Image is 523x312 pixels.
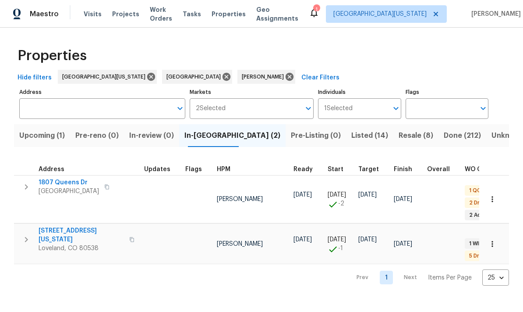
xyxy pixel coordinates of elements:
[150,5,172,23] span: Work Orders
[333,10,427,18] span: [GEOGRAPHIC_DATA][US_STATE]
[84,10,102,18] span: Visits
[428,273,472,282] p: Items Per Page
[358,166,379,172] span: Target
[293,166,313,172] span: Ready
[256,5,298,23] span: Geo Assignments
[358,192,377,198] span: [DATE]
[212,10,246,18] span: Properties
[427,166,458,172] div: Days past target finish date
[39,166,64,172] span: Address
[301,72,339,83] span: Clear Filters
[39,187,99,196] span: [GEOGRAPHIC_DATA]
[183,11,201,17] span: Tasks
[318,90,401,95] label: Individuals
[39,178,99,187] span: 1807 Queens Dr
[39,226,124,244] span: [STREET_ADDRESS][US_STATE]
[466,240,485,247] span: 1 WIP
[468,10,521,18] span: [PERSON_NAME]
[190,90,314,95] label: Markets
[129,129,174,142] span: In-review (0)
[394,241,412,247] span: [DATE]
[217,241,263,247] span: [PERSON_NAME]
[348,269,509,286] nav: Pagination Navigation
[58,70,157,84] div: [GEOGRAPHIC_DATA][US_STATE]
[18,51,87,60] span: Properties
[358,237,377,243] span: [DATE]
[358,166,387,172] div: Target renovation project end date
[62,72,149,81] span: [GEOGRAPHIC_DATA][US_STATE]
[466,252,491,260] span: 5 Draft
[298,70,343,86] button: Clear Filters
[324,105,353,112] span: 1 Selected
[482,266,509,289] div: 25
[196,105,226,112] span: 2 Selected
[14,70,55,86] button: Hide filters
[466,199,491,207] span: 2 Draft
[466,212,504,219] span: 2 Accepted
[427,166,450,172] span: Overall
[477,102,489,115] button: Open
[338,199,344,208] span: -2
[112,10,139,18] span: Projects
[19,90,185,95] label: Address
[217,166,230,172] span: HPM
[30,10,59,18] span: Maestro
[338,244,343,253] span: -1
[324,175,355,223] td: Project started 2 days early
[291,129,341,142] span: Pre-Listing (0)
[313,5,319,14] div: 1
[466,187,484,194] span: 1 QC
[184,129,280,142] span: In-[GEOGRAPHIC_DATA] (2)
[444,129,481,142] span: Done (212)
[19,129,65,142] span: Upcoming (1)
[380,271,393,284] a: Goto page 1
[293,166,321,172] div: Earliest renovation start date (first business day after COE or Checkout)
[217,196,263,202] span: [PERSON_NAME]
[328,237,346,243] span: [DATE]
[174,102,186,115] button: Open
[166,72,224,81] span: [GEOGRAPHIC_DATA]
[328,192,346,198] span: [DATE]
[39,244,124,253] span: Loveland, CO 80538
[390,102,402,115] button: Open
[394,166,420,172] div: Projected renovation finish date
[394,166,412,172] span: Finish
[18,72,52,83] span: Hide filters
[465,166,513,172] span: WO Completion
[394,196,412,202] span: [DATE]
[399,129,433,142] span: Resale (8)
[237,70,295,84] div: [PERSON_NAME]
[185,166,202,172] span: Flags
[242,72,287,81] span: [PERSON_NAME]
[328,166,351,172] div: Actual renovation start date
[302,102,315,115] button: Open
[406,90,488,95] label: Flags
[144,166,170,172] span: Updates
[351,129,388,142] span: Listed (14)
[293,237,312,243] span: [DATE]
[328,166,343,172] span: Start
[324,224,355,264] td: Project started 1 days early
[293,192,312,198] span: [DATE]
[162,70,232,84] div: [GEOGRAPHIC_DATA]
[75,129,119,142] span: Pre-reno (0)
